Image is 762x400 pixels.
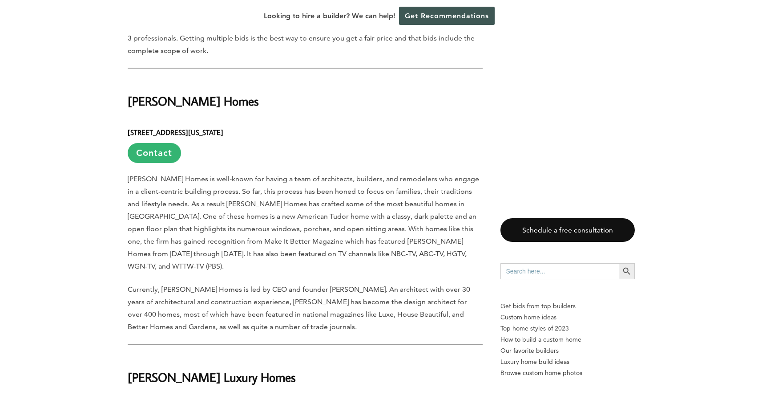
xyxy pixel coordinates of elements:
[500,367,635,379] a: Browse custom home photos
[128,120,483,163] h6: [STREET_ADDRESS][US_STATE]
[500,312,635,323] a: Custom home ideas
[622,266,632,276] svg: Search
[399,7,495,25] a: Get Recommendations
[500,345,635,356] a: Our favorite builders
[500,356,635,367] a: Luxury home build ideas
[128,143,181,163] a: Contact
[500,263,619,279] input: Search here...
[128,355,483,386] h2: [PERSON_NAME] Luxury Homes
[500,218,635,242] a: Schedule a free consultation
[128,173,483,273] p: [PERSON_NAME] Homes is well-known for having a team of architects, builders, and remodelers who e...
[128,79,483,110] h2: [PERSON_NAME] Homes
[500,323,635,334] a: Top home styles of 2023
[128,7,483,57] p: If you are thinking about building a tudor home, we recommend checking each builder’s license wit...
[500,301,635,312] p: Get bids from top builders
[500,334,635,345] a: How to build a custom home
[128,283,483,333] p: Currently, [PERSON_NAME] Homes is led by CEO and founder [PERSON_NAME]. An architect with over 30...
